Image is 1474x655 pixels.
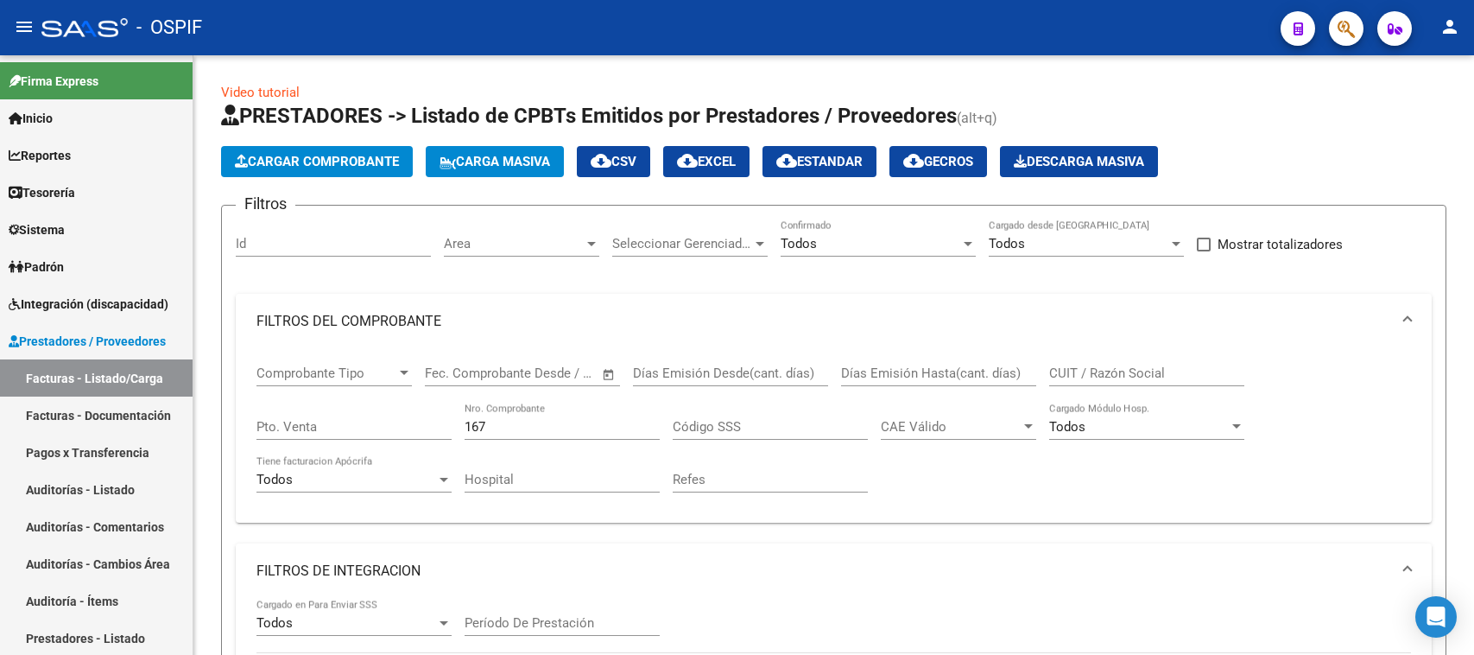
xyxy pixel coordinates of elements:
span: CSV [591,154,636,169]
button: Cargar Comprobante [221,146,413,177]
span: Firma Express [9,72,98,91]
span: - OSPIF [136,9,202,47]
span: Estandar [776,154,863,169]
button: Gecros [889,146,987,177]
span: Prestadores / Proveedores [9,332,166,351]
span: Todos [256,615,293,631]
span: Carga Masiva [440,154,550,169]
input: Fecha inicio [425,366,495,381]
button: CSV [577,146,650,177]
mat-icon: cloud_download [776,150,797,171]
span: Todos [989,236,1025,251]
span: Area [444,236,584,251]
button: Estandar [762,146,876,177]
button: Descarga Masiva [1000,146,1158,177]
span: (alt+q) [957,110,997,126]
span: Seleccionar Gerenciador [612,236,752,251]
span: Inicio [9,109,53,128]
span: Mostrar totalizadores [1218,234,1343,255]
span: CAE Válido [881,419,1021,435]
mat-expansion-panel-header: FILTROS DE INTEGRACION [236,544,1432,599]
mat-icon: cloud_download [591,150,611,171]
app-download-masive: Descarga masiva de comprobantes (adjuntos) [1000,146,1158,177]
mat-icon: cloud_download [903,150,924,171]
span: Todos [256,472,293,487]
span: Cargar Comprobante [235,154,399,169]
mat-panel-title: FILTROS DEL COMPROBANTE [256,312,1390,331]
span: Sistema [9,220,65,239]
span: Reportes [9,146,71,165]
mat-panel-title: FILTROS DE INTEGRACION [256,562,1390,581]
span: EXCEL [677,154,736,169]
div: FILTROS DEL COMPROBANTE [236,349,1432,523]
a: Video tutorial [221,85,300,100]
button: EXCEL [663,146,750,177]
button: Open calendar [599,365,619,385]
h3: Filtros [236,192,295,216]
span: Descarga Masiva [1014,154,1144,169]
span: Todos [1049,419,1085,435]
span: Comprobante Tipo [256,366,396,381]
span: Integración (discapacidad) [9,295,168,314]
span: Padrón [9,258,64,277]
button: Carga Masiva [426,146,564,177]
mat-icon: person [1439,16,1460,37]
input: Fecha fin [510,366,594,381]
mat-icon: menu [14,16,35,37]
span: Todos [781,236,817,251]
span: Gecros [903,154,973,169]
mat-icon: cloud_download [677,150,698,171]
div: Open Intercom Messenger [1415,596,1457,638]
span: Tesorería [9,183,75,202]
mat-expansion-panel-header: FILTROS DEL COMPROBANTE [236,294,1432,349]
span: PRESTADORES -> Listado de CPBTs Emitidos por Prestadores / Proveedores [221,104,957,128]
